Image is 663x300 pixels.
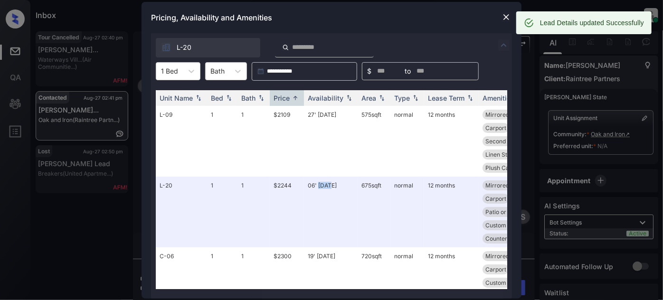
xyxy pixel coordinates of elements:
td: 1 [237,106,270,177]
td: 575 sqft [358,106,390,177]
span: L-20 [177,42,191,53]
td: L-09 [156,106,207,177]
div: Bath [241,94,256,102]
td: L-20 [156,177,207,247]
img: icon-zuma [498,39,510,51]
img: sorting [256,94,266,101]
div: Bed [211,94,223,102]
div: Availability [308,94,343,102]
span: $ [367,66,371,76]
img: sorting [344,94,354,101]
div: Price [274,94,290,102]
img: sorting [465,94,475,101]
span: to [405,66,411,76]
td: normal [390,106,424,177]
img: sorting [194,94,203,101]
span: Second Floor [485,138,521,145]
td: 27' [DATE] [304,106,358,177]
span: Plush Carpeting... [485,164,532,171]
td: $2244 [270,177,304,247]
span: Linen Storage [485,151,523,158]
td: 12 months [424,106,479,177]
img: close [502,12,511,22]
td: $2109 [270,106,304,177]
img: sorting [377,94,387,101]
img: sorting [224,94,234,101]
span: Carport [485,266,506,273]
span: Mirrored Closet... [485,182,532,189]
span: Patio or Balcon... [485,208,530,216]
img: icon-zuma [161,43,171,52]
td: 06' [DATE] [304,177,358,247]
span: Carport [485,195,506,202]
span: Mirrored Closet... [485,253,532,260]
span: Mirrored Closet... [485,111,532,118]
div: Pricing, Availability and Amenities [142,2,521,33]
td: 1 [237,177,270,247]
td: 1 [207,177,237,247]
div: Area [361,94,376,102]
span: Custom Cabinets [485,222,531,229]
td: 675 sqft [358,177,390,247]
td: 12 months [424,177,479,247]
div: Lead Details updated Successfully [540,14,644,31]
img: sorting [411,94,420,101]
img: icon-zuma [282,43,289,52]
div: Amenities [483,94,514,102]
div: Lease Term [428,94,464,102]
span: Carport [485,124,506,131]
span: Custom Cabinets [485,279,531,286]
div: Unit Name [160,94,193,102]
span: Countertops - Q... [485,235,532,242]
img: sorting [291,94,300,102]
td: normal [390,177,424,247]
div: Type [394,94,410,102]
td: 1 [207,106,237,177]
